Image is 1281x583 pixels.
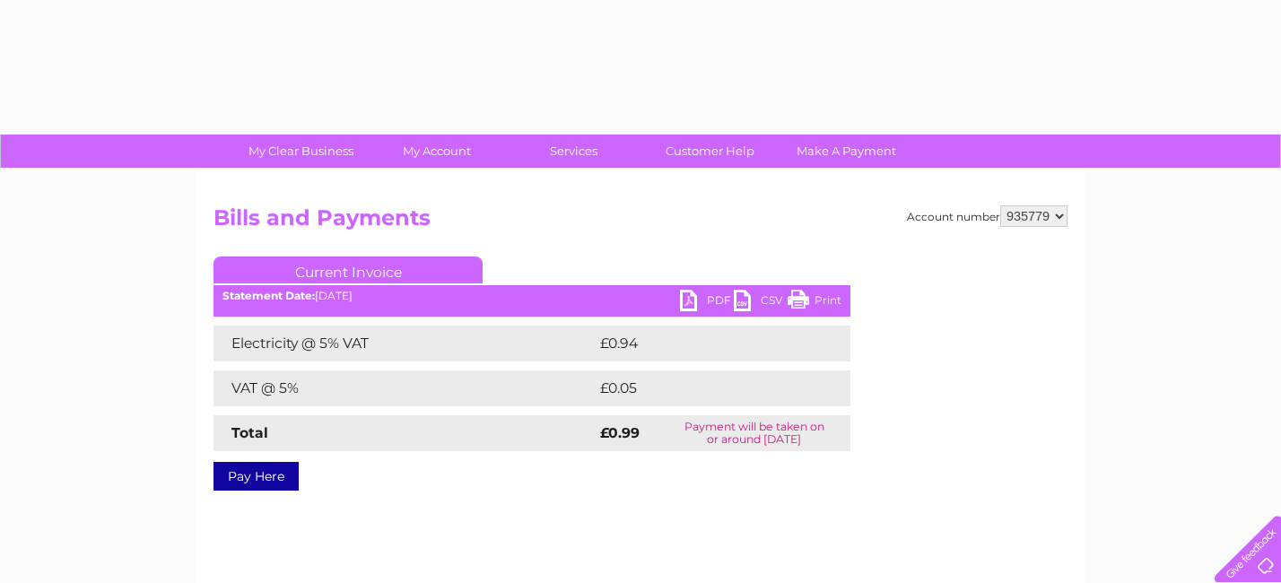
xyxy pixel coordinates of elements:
[907,205,1067,227] div: Account number
[600,424,640,441] strong: £0.99
[680,290,734,316] a: PDF
[213,205,1067,239] h2: Bills and Payments
[596,326,809,361] td: £0.94
[222,289,315,302] b: Statement Date:
[231,424,268,441] strong: Total
[213,290,850,302] div: [DATE]
[500,135,648,168] a: Services
[363,135,511,168] a: My Account
[213,326,596,361] td: Electricity @ 5% VAT
[788,290,841,316] a: Print
[658,415,850,451] td: Payment will be taken on or around [DATE]
[213,257,483,283] a: Current Invoice
[213,462,299,491] a: Pay Here
[227,135,375,168] a: My Clear Business
[734,290,788,316] a: CSV
[213,370,596,406] td: VAT @ 5%
[596,370,808,406] td: £0.05
[772,135,920,168] a: Make A Payment
[636,135,784,168] a: Customer Help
